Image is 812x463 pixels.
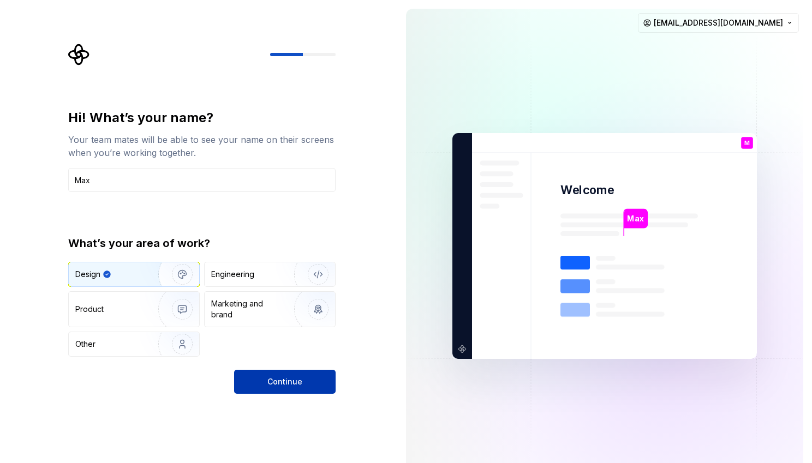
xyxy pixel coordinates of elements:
[234,370,336,394] button: Continue
[68,168,336,192] input: Han Solo
[560,182,614,198] p: Welcome
[211,269,254,280] div: Engineering
[68,44,90,65] svg: Supernova Logo
[68,133,336,159] div: Your team mates will be able to see your name on their screens when you’re working together.
[75,304,104,315] div: Product
[627,213,644,225] p: Max
[68,236,336,251] div: What’s your area of work?
[267,376,302,387] span: Continue
[68,109,336,127] div: Hi! What’s your name?
[211,298,285,320] div: Marketing and brand
[75,339,95,350] div: Other
[75,269,100,280] div: Design
[638,13,799,33] button: [EMAIL_ADDRESS][DOMAIN_NAME]
[654,17,783,28] span: [EMAIL_ADDRESS][DOMAIN_NAME]
[744,140,750,146] p: M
